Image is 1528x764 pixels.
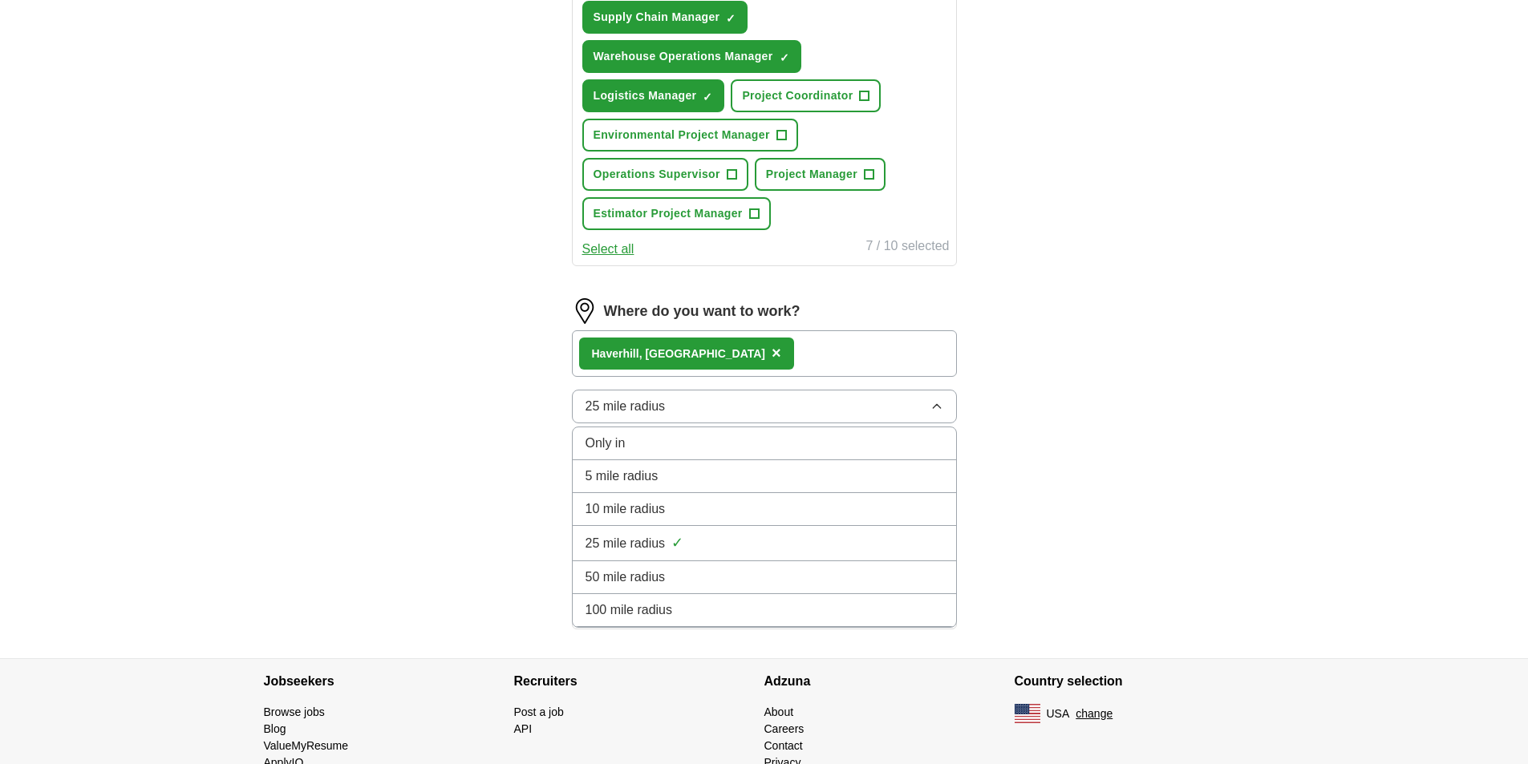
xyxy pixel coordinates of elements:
[264,739,349,752] a: ValueMyResume
[755,158,886,191] button: Project Manager
[764,739,803,752] a: Contact
[1047,705,1070,722] span: USA
[586,467,659,486] span: 5 mile radius
[514,722,533,735] a: API
[594,9,720,26] span: Supply Chain Manager
[586,534,666,553] span: 25 mile radius
[594,127,770,144] span: Environmental Project Manager
[264,705,325,718] a: Browse jobs
[586,499,666,519] span: 10 mile radius
[1015,659,1265,704] h4: Country selection
[586,600,673,620] span: 100 mile radius
[592,346,766,362] div: Haverhill, [GEOGRAPHIC_DATA]
[764,722,805,735] a: Careers
[726,12,736,25] span: ✓
[865,236,949,259] div: 7 / 10 selected
[514,705,564,718] a: Post a job
[703,91,712,103] span: ✓
[582,1,748,34] button: Supply Chain Manager✓
[264,722,286,735] a: Blog
[742,87,853,104] span: Project Coordinator
[772,344,781,362] span: ×
[594,48,773,65] span: Warehouse Operations Manager
[594,205,743,222] span: Estimator Project Manager
[586,397,666,416] span: 25 mile radius
[731,79,881,112] button: Project Coordinator
[582,79,725,112] button: Logistics Manager✓
[766,166,857,183] span: Project Manager
[582,197,771,230] button: Estimator Project Manager
[582,119,798,152] button: Environmental Project Manager
[772,342,781,366] button: ×
[572,298,598,324] img: location.png
[594,166,720,183] span: Operations Supervisor
[594,87,697,104] span: Logistics Manager
[582,40,801,73] button: Warehouse Operations Manager✓
[604,301,800,322] label: Where do you want to work?
[1076,705,1113,722] button: change
[582,158,748,191] button: Operations Supervisor
[586,568,666,587] span: 50 mile radius
[764,705,794,718] a: About
[586,434,626,453] span: Only in
[1015,704,1040,723] img: US flag
[671,532,683,554] span: ✓
[572,390,957,423] button: 25 mile radius
[582,240,634,259] button: Select all
[780,51,789,64] span: ✓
